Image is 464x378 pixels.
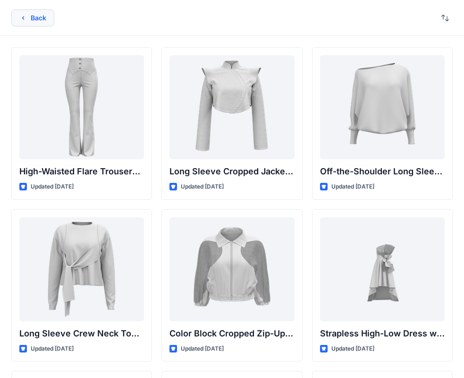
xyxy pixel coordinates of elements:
button: Back [11,9,54,26]
p: Off-the-Shoulder Long Sleeve Top [320,165,445,178]
p: Updated [DATE] [331,344,374,354]
p: Color Block Cropped Zip-Up Jacket with Sheer Sleeves [169,327,294,340]
p: Updated [DATE] [31,182,74,192]
a: Strapless High-Low Dress with Side Bow Detail [320,217,445,321]
p: Updated [DATE] [181,344,224,354]
p: Updated [DATE] [31,344,74,354]
p: Updated [DATE] [331,182,374,192]
a: High-Waisted Flare Trousers with Button Detail [19,55,144,159]
a: Off-the-Shoulder Long Sleeve Top [320,55,445,159]
p: Long Sleeve Crew Neck Top with Asymmetrical Tie Detail [19,327,144,340]
p: Long Sleeve Cropped Jacket with Mandarin Collar and Shoulder Detail [169,165,294,178]
a: Long Sleeve Crew Neck Top with Asymmetrical Tie Detail [19,217,144,321]
p: Updated [DATE] [181,182,224,192]
a: Color Block Cropped Zip-Up Jacket with Sheer Sleeves [169,217,294,321]
p: Strapless High-Low Dress with Side Bow Detail [320,327,445,340]
p: High-Waisted Flare Trousers with Button Detail [19,165,144,178]
a: Long Sleeve Cropped Jacket with Mandarin Collar and Shoulder Detail [169,55,294,159]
